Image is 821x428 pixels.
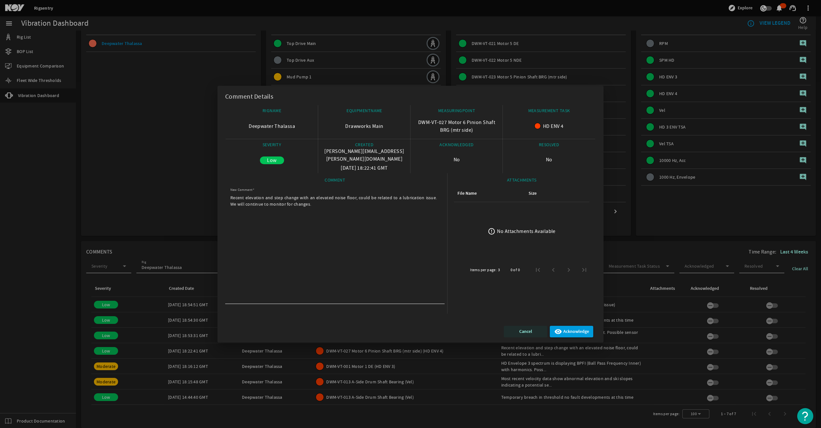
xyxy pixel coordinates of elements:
div: Drawworks Main [321,116,408,137]
p: No [454,156,460,164]
div: RIGNAME [228,108,316,116]
span: Low [267,157,276,164]
div: Size [529,190,537,197]
p: [PERSON_NAME][EMAIL_ADDRESS][PERSON_NAME][DOMAIN_NAME] [321,147,408,163]
div: ATTACHMENTS [449,177,595,185]
div: Items per page: [470,267,497,273]
div: RESOLVED [505,142,593,150]
span: Cancel [519,328,532,335]
span: Acknowledge [563,328,589,335]
div: Deepwater Thalassa [228,116,316,137]
div: MEASUREMENT TASK [505,108,593,116]
div: SEVERITY [228,142,316,150]
div: Comment Details [217,86,604,105]
button: Open Resource Center [797,408,813,424]
button: Acknowledge [550,326,593,337]
div: File Name [457,190,477,197]
span: HD ENV 4 [543,123,564,129]
div: COMMENT [225,177,445,185]
mat-icon: error_outline [488,227,495,235]
div: ACKNOWLEDGED [413,142,500,150]
div: No Attachments Available [497,227,556,235]
div: DWM-VT-027 Motor 6 Pinion Shaft BRG (mtr side) [413,116,500,137]
div: EQUIPMENTNAME [321,108,408,116]
div: 3 [498,267,500,273]
mat-icon: visibility [554,328,562,335]
div: 0 of 0 [511,267,520,273]
button: Cancel [504,326,547,337]
p: [DATE] 18:22:41 GMT [321,164,408,172]
p: No [546,156,552,164]
mat-label: New Comment [230,187,253,192]
div: CREATED [321,142,408,150]
div: MEASURINGPOINT [413,108,500,116]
